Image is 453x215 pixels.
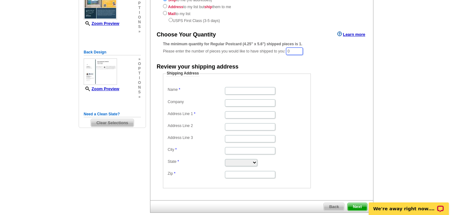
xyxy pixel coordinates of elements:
a: Zoom Preview [84,21,119,26]
strong: ship [204,5,212,9]
span: o [138,80,141,85]
label: Address Line 3 [168,135,224,141]
iframe: LiveChat chat widget [365,195,453,215]
span: » [138,29,141,34]
label: Name [168,87,224,92]
div: Choose Your Quantity [157,31,216,39]
strong: Mail [168,12,175,16]
span: o [138,62,141,66]
label: City [168,147,224,152]
span: p [138,1,141,6]
span: i [138,76,141,80]
span: i [138,10,141,15]
span: Next [348,203,367,211]
span: n [138,20,141,25]
a: Learn more [337,31,365,36]
a: Zoom Preview [84,86,119,91]
span: » [138,95,141,99]
img: small-thumb.jpg [84,58,117,85]
label: Address Line 1 [168,111,224,117]
label: Company [168,99,224,105]
span: t [138,71,141,76]
label: Address Line 2 [168,123,224,129]
h5: Need a Clean Slate? [84,111,141,117]
div: The minimum quantity for Regular Postcard (4.25" x 5.6") shipped pieces is 1. [163,41,361,47]
div: Please enter the number of pieces you would like to have shipped to you: [163,41,361,56]
span: Clear Selections [91,119,133,127]
span: s [138,90,141,95]
label: Zip [168,171,224,176]
legend: Shipping Address [166,71,199,76]
span: n [138,85,141,90]
h5: Back Design [84,49,141,55]
span: s [138,25,141,29]
div: USPS First Class (3-5 days) [163,17,361,24]
span: p [138,66,141,71]
span: o [138,15,141,20]
div: Review your shipping address [157,63,238,71]
label: State [168,159,224,164]
strong: Address [168,5,183,9]
span: t [138,6,141,10]
a: Back [323,203,344,211]
span: » [138,57,141,62]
